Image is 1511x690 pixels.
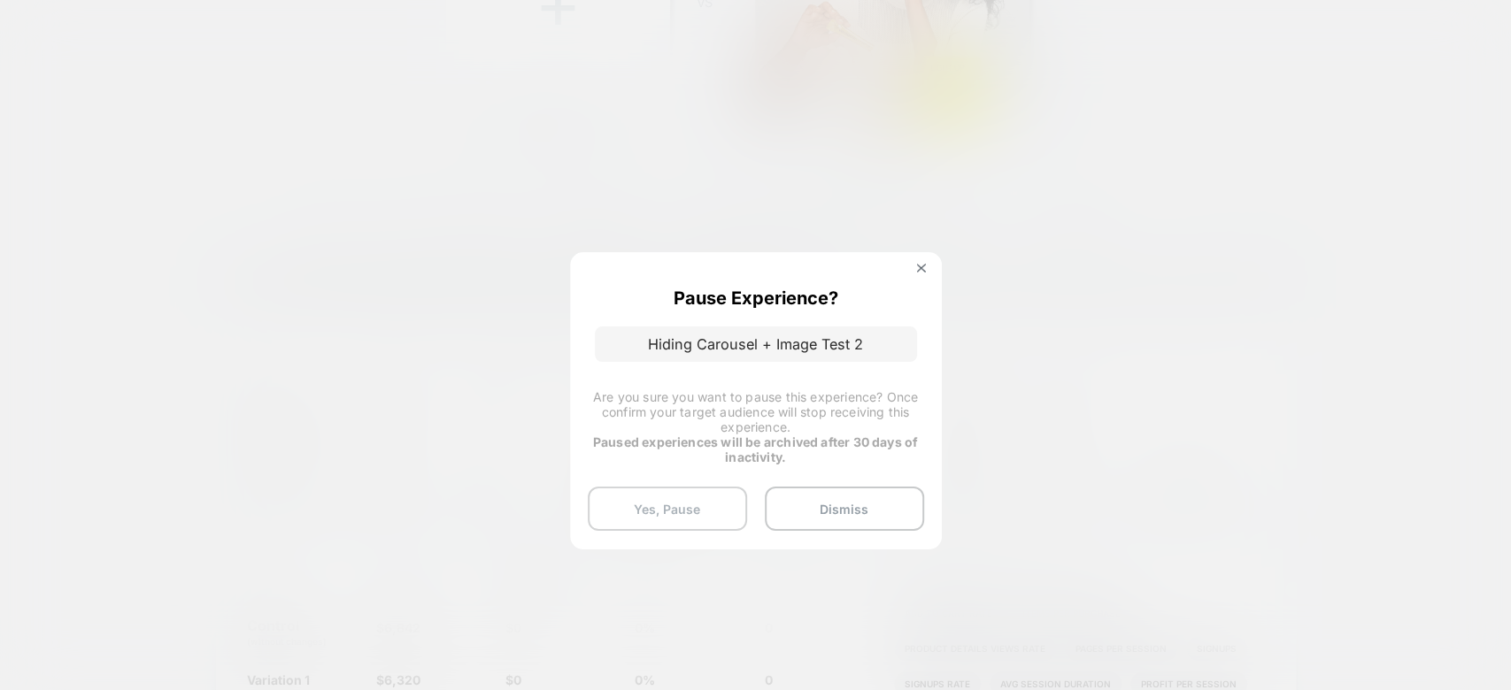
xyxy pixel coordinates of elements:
[593,389,918,434] span: Are you sure you want to pause this experience? Once confirm your target audience will stop recei...
[765,487,924,531] button: Dismiss
[917,264,926,272] img: close
[595,326,917,362] p: Hiding Carousel + Image Test 2
[593,434,918,464] strong: Paused experiences will be archived after 30 days of inactivity.
[674,287,838,309] p: Pause Experience?
[588,487,747,531] button: Yes, Pause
